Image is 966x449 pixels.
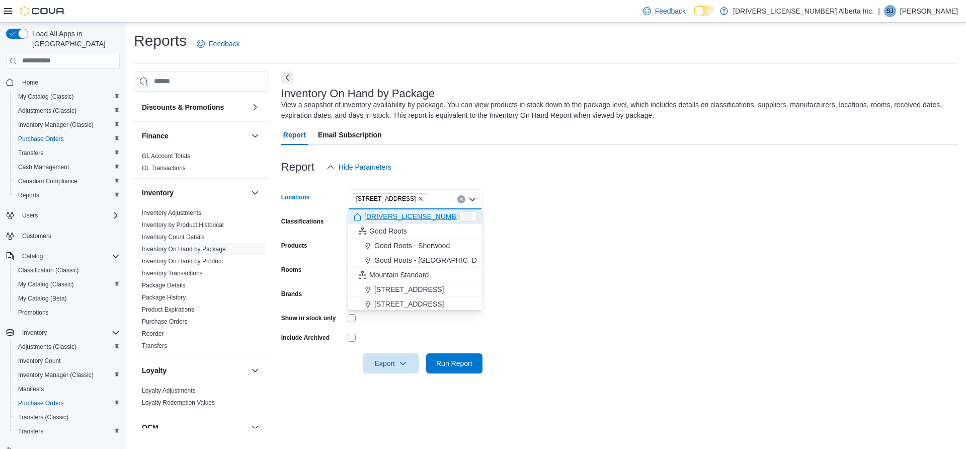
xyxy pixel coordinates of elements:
span: My Catalog (Classic) [18,280,74,288]
span: Transfers [18,149,43,157]
button: Promotions [10,306,124,320]
label: Brands [281,290,302,298]
span: Classification (Classic) [14,264,120,276]
span: Purchase Orders [14,397,120,409]
span: Canadian Compliance [14,175,120,187]
img: Cova [20,6,65,16]
a: GL Account Totals [142,153,190,160]
span: Hide Parameters [339,162,391,172]
span: Inventory Adjustments [142,209,201,217]
a: Product Expirations [142,306,194,313]
span: Transfers (Classic) [18,413,68,421]
button: Mountain Standard [348,268,482,282]
a: Purchase Orders [142,318,188,325]
button: Inventory [142,188,247,198]
button: Catalog [18,250,47,262]
button: Catalog [2,249,124,263]
button: Inventory [249,187,261,199]
div: Inventory [134,207,269,356]
a: Transfers [14,425,47,437]
span: Load All Apps in [GEOGRAPHIC_DATA] [28,29,120,49]
span: Purchase Orders [14,133,120,145]
button: [STREET_ADDRESS] [348,297,482,312]
span: Home [18,76,120,89]
span: [STREET_ADDRESS] [356,194,416,204]
button: Discounts & Promotions [249,101,261,113]
a: Cash Management [14,161,73,173]
button: Finance [249,130,261,142]
button: Inventory Count [10,354,124,368]
button: Close list of options [468,195,476,203]
label: Locations [281,193,310,201]
span: Reports [18,191,39,199]
span: Purchase Orders [18,399,64,407]
span: Inventory Manager (Classic) [18,371,94,379]
button: Transfers [10,424,124,438]
button: [STREET_ADDRESS] [348,282,482,297]
span: Package Details [142,281,186,289]
a: Loyalty Redemption Values [142,399,215,406]
span: Adjustments (Classic) [18,343,76,351]
label: Classifications [281,217,324,226]
button: Clear input [457,195,465,203]
button: Customers [2,229,124,243]
a: Reports [14,189,43,201]
a: Inventory Count [14,355,65,367]
button: Purchase Orders [10,396,124,410]
button: Inventory Manager (Classic) [10,118,124,132]
a: Manifests [14,383,48,395]
a: Transfers [14,147,47,159]
button: Purchase Orders [10,132,124,146]
button: Remove 6626 127th Ave NW from selection in this group [418,196,424,202]
span: My Catalog (Beta) [18,294,67,303]
a: Purchase Orders [14,133,68,145]
button: Discounts & Promotions [142,102,247,112]
div: Finance [134,150,269,178]
button: Reports [10,188,124,202]
a: GL Transactions [142,165,186,172]
a: Feedback [193,34,244,54]
span: Inventory by Product Historical [142,221,224,229]
span: My Catalog (Beta) [14,292,120,305]
button: Adjustments (Classic) [10,104,124,118]
h3: Inventory On Hand by Package [281,88,435,100]
span: Good Roots - [GEOGRAPHIC_DATA][PERSON_NAME] [374,255,549,265]
a: Classification (Classic) [14,264,83,276]
a: Transfers (Classic) [14,411,72,423]
a: Package History [142,294,186,301]
a: Loyalty Adjustments [142,387,196,394]
label: Products [281,242,307,250]
span: Product Expirations [142,306,194,314]
button: My Catalog (Classic) [10,277,124,291]
a: Feedback [639,1,690,21]
span: Adjustments (Classic) [18,107,76,115]
a: Inventory by Product Historical [142,221,224,229]
h3: Discounts & Promotions [142,102,224,112]
button: Finance [142,131,247,141]
span: Inventory Count [18,357,61,365]
a: Purchase Orders [14,397,68,409]
span: Loyalty Adjustments [142,387,196,395]
a: Adjustments (Classic) [14,341,80,353]
span: Transfers [14,425,120,437]
span: Catalog [18,250,120,262]
span: Run Report [436,358,472,368]
span: My Catalog (Classic) [14,91,120,103]
div: Steve Jones [884,5,896,17]
button: Users [2,208,124,222]
h3: Inventory [142,188,174,198]
p: [PERSON_NAME] [900,5,958,17]
span: Dark Mode [694,16,694,17]
a: Home [18,77,42,89]
span: Reorder [142,330,164,338]
span: SJ [887,5,894,17]
span: Inventory Manager (Classic) [14,119,120,131]
p: | [878,5,880,17]
a: Inventory On Hand by Product [142,258,223,265]
span: Mountain Standard [369,270,429,280]
h3: OCM [142,422,158,432]
span: Manifests [18,385,44,393]
span: Catalog [22,252,43,260]
button: Good Roots - Sherwood [348,239,482,253]
span: My Catalog (Classic) [18,93,74,101]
